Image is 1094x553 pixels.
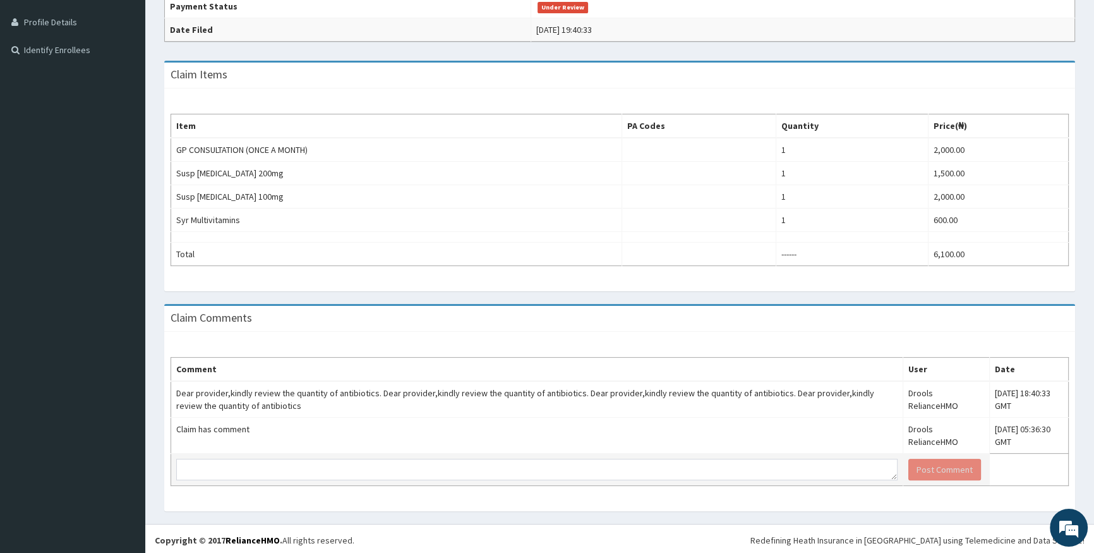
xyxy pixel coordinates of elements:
[171,243,622,266] td: Total
[776,138,928,162] td: 1
[171,209,622,232] td: Syr Multivitamins
[903,381,990,418] td: Drools RelianceHMO
[903,358,990,382] th: User
[776,209,928,232] td: 1
[171,69,227,80] h3: Claim Items
[171,162,622,185] td: Susp [MEDICAL_DATA] 200mg
[171,358,903,382] th: Comment
[776,185,928,209] td: 1
[990,381,1069,418] td: [DATE] 18:40:33 GMT
[990,418,1069,454] td: [DATE] 05:36:30 GMT
[776,162,928,185] td: 1
[990,358,1069,382] th: Date
[928,243,1068,266] td: 6,100.00
[171,138,622,162] td: GP CONSULTATION (ONCE A MONTH)
[776,114,928,138] th: Quantity
[536,23,592,36] div: [DATE] 19:40:33
[165,18,531,42] th: Date Filed
[538,2,589,13] span: Under Review
[928,162,1068,185] td: 1,500.00
[171,381,903,418] td: Dear provider,kindly review the quantity of antibiotics. Dear provider,kindly review the quantity...
[171,312,252,324] h3: Claim Comments
[908,459,981,480] button: Post Comment
[225,535,280,546] a: RelianceHMO
[155,535,282,546] strong: Copyright © 2017 .
[750,534,1085,547] div: Redefining Heath Insurance in [GEOGRAPHIC_DATA] using Telemedicine and Data Science!
[928,138,1068,162] td: 2,000.00
[928,185,1068,209] td: 2,000.00
[622,114,776,138] th: PA Codes
[171,418,903,454] td: Claim has comment
[903,418,990,454] td: Drools RelianceHMO
[928,114,1068,138] th: Price(₦)
[171,185,622,209] td: Susp [MEDICAL_DATA] 100mg
[928,209,1068,232] td: 600.00
[171,114,622,138] th: Item
[776,243,928,266] td: ------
